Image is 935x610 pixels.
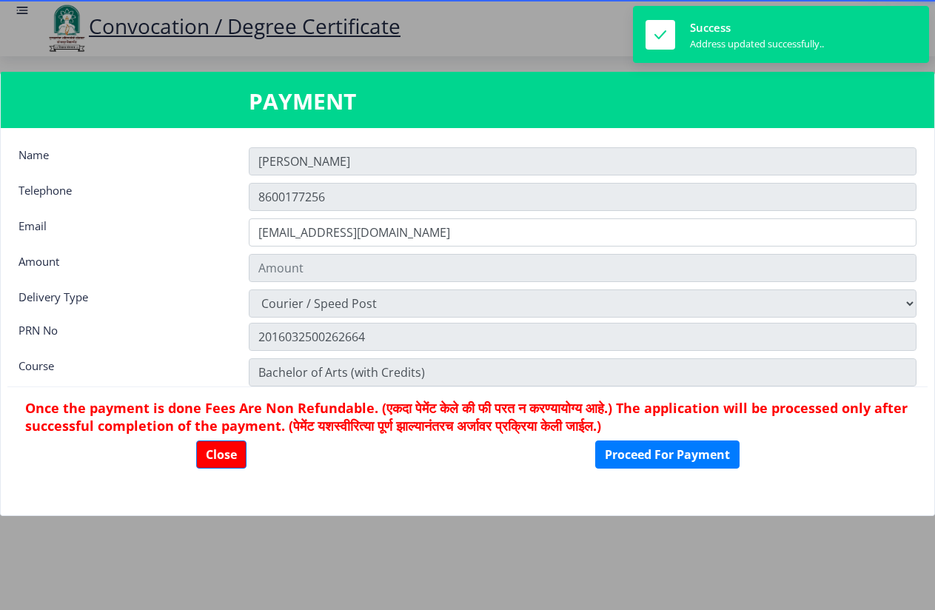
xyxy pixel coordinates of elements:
input: Name [249,147,916,175]
h6: Once the payment is done Fees Are Non Refundable. (एकदा पेमेंट केले की फी परत न करण्यायोग्य आहे.)... [25,399,910,435]
div: Name [7,147,238,172]
div: Amount [7,254,238,278]
input: Email [249,218,916,247]
input: Zipcode [249,323,916,351]
input: Amount [249,254,916,282]
div: Course [7,358,238,383]
button: Close [196,440,247,469]
div: Delivery Type [7,289,238,314]
div: Telephone [7,183,238,207]
input: Zipcode [249,358,916,386]
button: Proceed For Payment [595,440,740,469]
h3: PAYMENT [249,87,687,116]
div: PRN No [7,323,238,347]
input: Telephone [249,183,916,211]
div: Address updated successfully.. [690,37,824,50]
span: Success [690,20,731,35]
div: Email [7,218,238,243]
